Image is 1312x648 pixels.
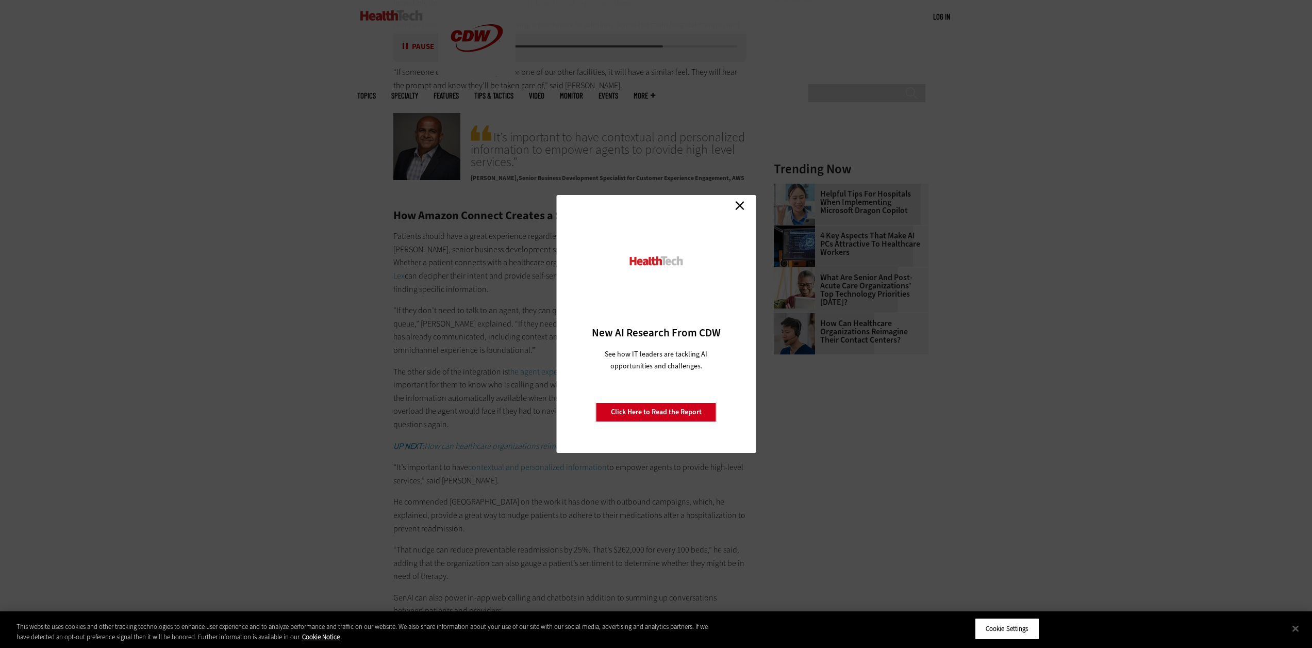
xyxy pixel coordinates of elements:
div: This website uses cookies and other tracking technologies to enhance user experience and to analy... [16,622,722,642]
button: Close [1284,617,1307,640]
a: Click Here to Read the Report [596,402,717,422]
img: HealthTech_0.png [628,255,684,266]
a: More information about your privacy [302,633,340,641]
a: Close [732,198,748,213]
h3: New AI Research From CDW [574,326,738,340]
button: Cookie Settings [975,618,1039,640]
p: See how IT leaders are tackling AI opportunities and challenges. [592,348,720,372]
